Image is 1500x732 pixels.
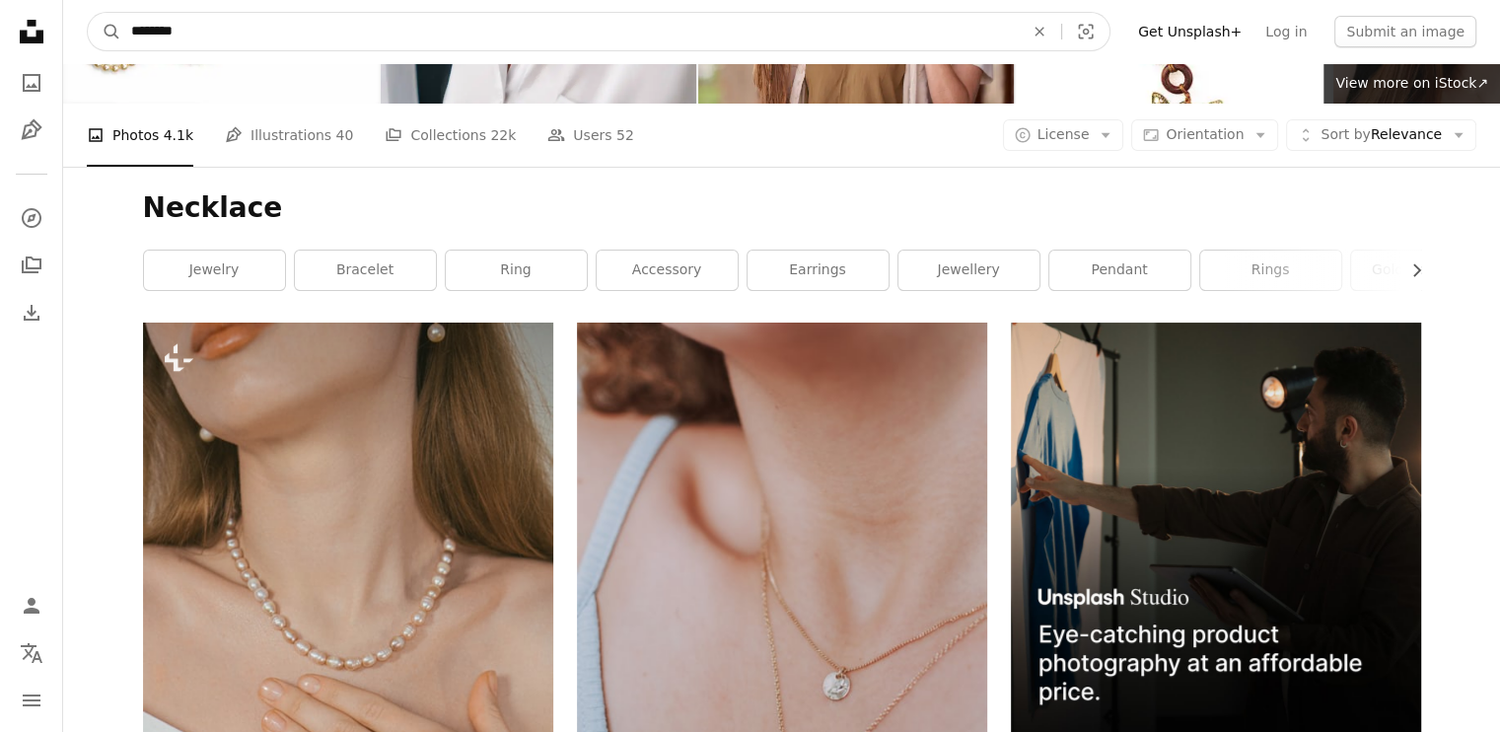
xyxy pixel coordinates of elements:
button: Clear [1018,13,1061,50]
a: Download History [12,293,51,332]
a: jewelry [144,251,285,290]
a: woman wearing gold necklace with silver pendant [577,622,987,639]
a: View more on iStock↗ [1323,64,1500,104]
a: Illustrations 40 [225,104,353,167]
a: pendant [1049,251,1190,290]
a: rings [1200,251,1341,290]
a: Users 52 [547,104,634,167]
a: a woman wearing a pearl necklace and ring [143,622,553,639]
a: accessory [597,251,738,290]
a: jewellery [898,251,1039,290]
form: Find visuals sitewide [87,12,1110,51]
span: 22k [490,124,516,146]
span: Orientation [1166,126,1244,142]
span: 52 [616,124,634,146]
button: Sort byRelevance [1286,119,1476,151]
a: bracelet [295,251,436,290]
a: Home — Unsplash [12,12,51,55]
button: scroll list to the right [1398,251,1421,290]
button: Search Unsplash [88,13,121,50]
a: earrings [748,251,889,290]
h1: Necklace [143,190,1421,226]
a: gold necklace [1351,251,1492,290]
a: Photos [12,63,51,103]
button: Visual search [1062,13,1109,50]
a: Explore [12,198,51,238]
span: View more on iStock ↗ [1335,75,1488,91]
span: License [1037,126,1090,142]
a: Collections [12,246,51,285]
button: Orientation [1131,119,1278,151]
button: License [1003,119,1124,151]
a: Collections 22k [385,104,516,167]
button: Menu [12,681,51,720]
span: Sort by [1321,126,1370,142]
a: Get Unsplash+ [1126,16,1253,47]
button: Language [12,633,51,673]
span: 40 [336,124,354,146]
span: Relevance [1321,125,1442,145]
button: Submit an image [1334,16,1476,47]
a: Log in [1253,16,1319,47]
a: Illustrations [12,110,51,150]
a: Log in / Sign up [12,586,51,625]
a: ring [446,251,587,290]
